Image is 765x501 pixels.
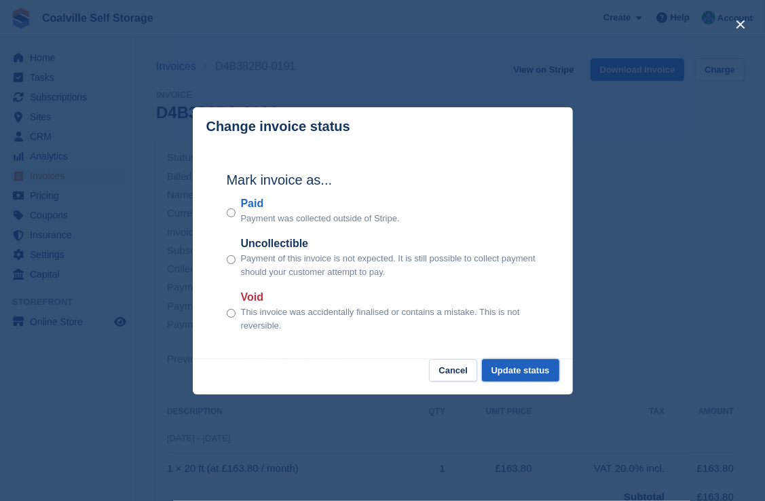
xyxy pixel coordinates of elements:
h2: Mark invoice as... [227,170,539,190]
label: Uncollectible [241,236,539,252]
button: Cancel [429,359,477,382]
button: close [730,14,751,35]
label: Void [241,289,539,305]
p: Payment of this invoice is not expected. It is still possible to collect payment should your cust... [241,252,539,278]
p: This invoice was accidentally finalised or contains a mistake. This is not reversible. [241,305,539,332]
p: Payment was collected outside of Stripe. [241,212,400,225]
button: Update status [482,359,559,382]
label: Paid [241,196,400,212]
p: Change invoice status [206,119,350,134]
